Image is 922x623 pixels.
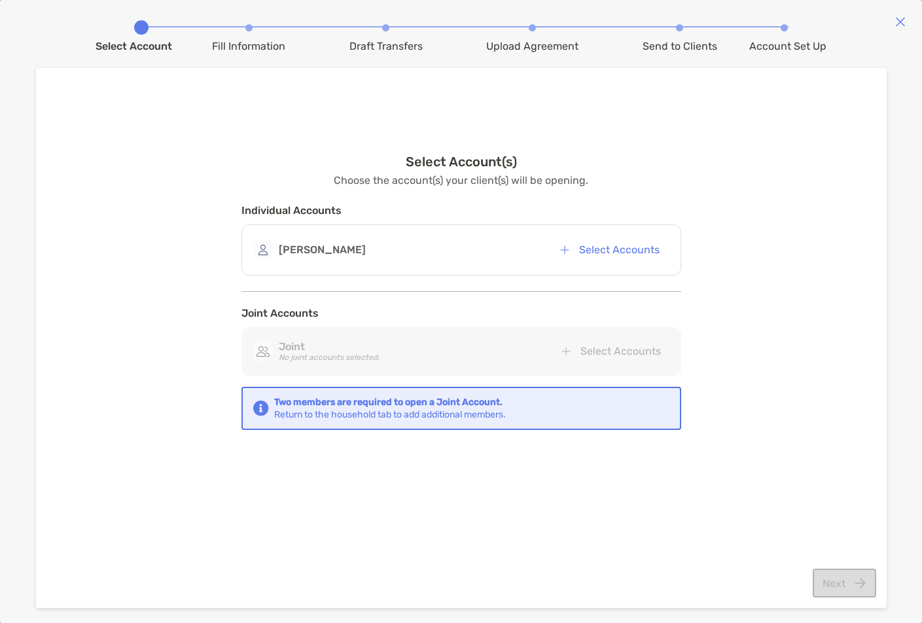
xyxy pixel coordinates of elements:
h4: Individual Accounts [241,204,681,217]
h4: Joint Accounts [241,307,681,319]
strong: [PERSON_NAME] [279,243,366,256]
div: Upload Agreement [486,40,578,52]
i: No joint accounts selected. [279,353,380,362]
div: Fill Information [212,40,285,52]
div: Draft Transfers [349,40,423,52]
div: Account Set Up [749,40,826,52]
div: Send to Clients [643,40,717,52]
img: avatar [253,341,274,362]
button: Select Accounts [550,236,670,264]
img: Notification icon [253,400,269,416]
p: Choose the account(s) your client(s) will be opening. [334,172,588,188]
div: Return to the household tab to add additional members. [274,396,506,421]
img: close modal [895,16,906,27]
img: avatar [253,240,274,260]
div: Select Account [96,40,172,52]
h3: Select Account(s) [406,154,517,169]
strong: Two members are required to open a Joint Account. [274,396,506,408]
strong: Joint [279,340,305,353]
